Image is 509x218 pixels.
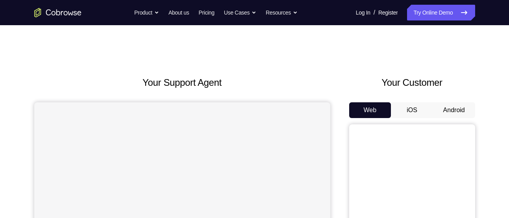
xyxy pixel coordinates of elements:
h2: Your Customer [349,76,475,90]
button: iOS [391,102,433,118]
a: Register [378,5,398,20]
a: About us [168,5,189,20]
button: Android [433,102,475,118]
button: Resources [266,5,298,20]
h2: Your Support Agent [34,76,330,90]
a: Try Online Demo [407,5,475,20]
a: Log In [356,5,370,20]
button: Use Cases [224,5,256,20]
a: Go to the home page [34,8,81,17]
span: / [374,8,375,17]
button: Product [134,5,159,20]
button: Web [349,102,391,118]
a: Pricing [198,5,214,20]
